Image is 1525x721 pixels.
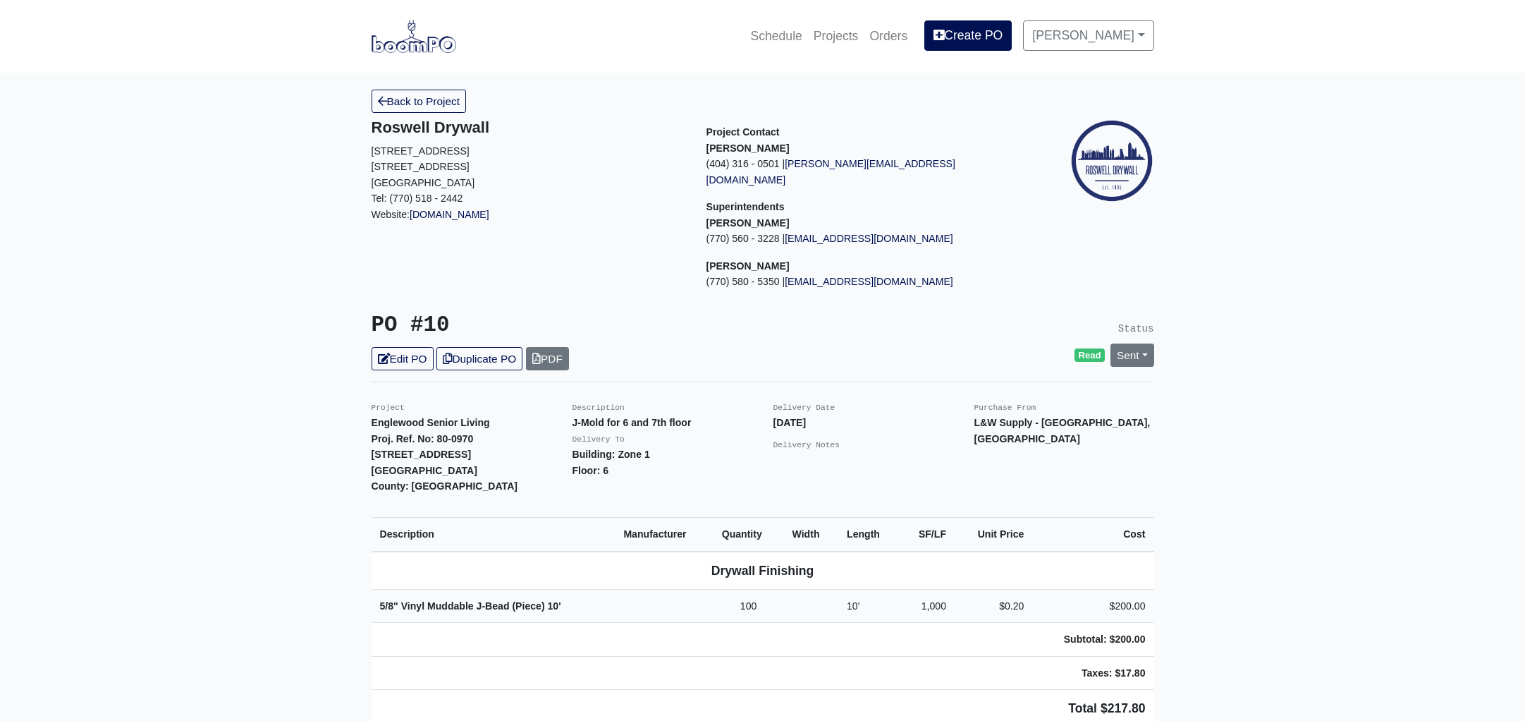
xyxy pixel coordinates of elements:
small: Description [572,404,625,412]
th: Description [372,517,615,551]
small: Project [372,404,405,412]
strong: County: [GEOGRAPHIC_DATA] [372,480,518,492]
strong: [PERSON_NAME] [706,143,790,154]
p: (770) 580 - 5350 | [706,274,1020,290]
h3: PO #10 [372,313,752,339]
img: boomPO [372,20,456,52]
strong: [PERSON_NAME] [706,260,790,272]
a: [EMAIL_ADDRESS][DOMAIN_NAME] [785,233,953,244]
p: (404) 316 - 0501 | [706,156,1020,188]
small: Delivery Notes [773,441,840,449]
a: Edit PO [372,347,434,370]
a: Back to Project [372,90,467,113]
div: Website: [372,119,685,222]
h5: Roswell Drywall [372,119,685,137]
td: $200.00 [1032,589,1153,623]
th: Unit Price [955,517,1032,551]
p: [STREET_ADDRESS] [372,159,685,175]
a: Sent [1110,344,1154,367]
th: Quantity [713,517,784,551]
b: Drywall Finishing [711,564,814,578]
th: Width [784,517,839,551]
a: [PERSON_NAME][EMAIL_ADDRESS][DOMAIN_NAME] [706,158,955,186]
th: SF/LF [900,517,955,551]
td: Taxes: $17.80 [1032,656,1153,690]
strong: [STREET_ADDRESS] [372,449,472,460]
a: Schedule [745,20,807,51]
p: L&W Supply - [GEOGRAPHIC_DATA], [GEOGRAPHIC_DATA] [974,415,1154,447]
small: Delivery Date [773,404,835,412]
th: Length [838,517,900,551]
strong: [PERSON_NAME] [706,217,790,229]
small: Purchase From [974,404,1036,412]
span: Superintendents [706,201,785,212]
th: Cost [1032,517,1153,551]
strong: Englewood Senior Living [372,417,490,428]
strong: J-Mold for 6 and 7th floor [572,417,692,428]
strong: Floor: 6 [572,465,609,476]
strong: Building: Zone 1 [572,449,650,460]
p: (770) 560 - 3228 | [706,231,1020,247]
span: Project Contact [706,126,780,138]
a: Duplicate PO [436,347,522,370]
span: 10' [548,600,561,612]
strong: [GEOGRAPHIC_DATA] [372,465,477,476]
a: Orders [864,20,913,51]
small: Delivery To [572,435,625,444]
td: Subtotal: $200.00 [1032,623,1153,657]
span: 10' [847,600,859,612]
a: Projects [808,20,864,51]
td: 1,000 [900,589,955,623]
a: [PERSON_NAME] [1023,20,1153,50]
a: Create PO [924,20,1012,50]
strong: 5/8" Vinyl Muddable J-Bead (Piece) [380,600,561,612]
th: Manufacturer [615,517,713,551]
strong: [DATE] [773,417,807,428]
a: PDF [526,347,569,370]
a: [EMAIL_ADDRESS][DOMAIN_NAME] [785,276,953,287]
span: Read [1074,349,1105,363]
td: 100 [713,589,784,623]
p: [STREET_ADDRESS] [372,143,685,159]
td: $0.20 [955,589,1032,623]
strong: Proj. Ref. No: 80-0970 [372,433,474,444]
p: [GEOGRAPHIC_DATA] [372,175,685,191]
small: Status [1118,323,1154,334]
p: Tel: (770) 518 - 2442 [372,190,685,207]
a: [DOMAIN_NAME] [410,209,489,220]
